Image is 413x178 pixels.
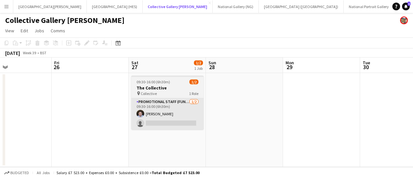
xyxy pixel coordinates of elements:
[21,28,28,34] span: Edit
[53,63,59,71] span: 26
[194,66,203,71] div: 1 Job
[259,0,344,13] button: [GEOGRAPHIC_DATA] ([GEOGRAPHIC_DATA])
[207,63,216,71] span: 28
[51,28,65,34] span: Comms
[5,50,20,56] div: [DATE]
[285,63,294,71] span: 29
[189,91,198,96] span: 1 Role
[400,16,408,24] app-user-avatar: Alyce Paton
[3,169,30,176] button: Budgeted
[48,26,68,35] a: Comms
[3,26,17,35] a: View
[362,63,370,71] span: 30
[408,2,410,6] span: 1
[143,0,213,13] button: Collective Gallery [PERSON_NAME]
[130,63,138,71] span: 27
[10,171,29,175] span: Budgeted
[21,50,37,55] span: Week 39
[54,60,59,66] span: Fri
[189,79,198,84] span: 1/2
[35,28,44,34] span: Jobs
[208,60,216,66] span: Sun
[286,60,294,66] span: Mon
[344,0,405,13] button: National Portrait Gallery (NPG)
[194,60,203,65] span: 1/2
[141,91,157,96] span: Collective
[131,60,138,66] span: Sat
[402,3,410,10] a: 1
[56,170,199,175] div: Salary £7 523.00 + Expenses £0.00 + Subsistence £0.00 =
[18,26,31,35] a: Edit
[35,170,51,175] span: All jobs
[152,170,199,175] span: Total Budgeted £7 523.00
[5,28,14,34] span: View
[40,50,46,55] div: BST
[87,0,143,13] button: [GEOGRAPHIC_DATA] (HES)
[131,76,204,130] app-job-card: 09:30-16:00 (6h30m)1/2The Collective Collective1 RolePromotional Staff (Fundraiser)1/209:30-16:00...
[32,26,47,35] a: Jobs
[213,0,259,13] button: National Gallery (NG)
[13,0,87,13] button: [GEOGRAPHIC_DATA][PERSON_NAME]
[5,16,125,25] h1: Collective Gallery [PERSON_NAME]
[363,60,370,66] span: Tue
[131,85,204,91] h3: The Collective
[131,98,204,130] app-card-role: Promotional Staff (Fundraiser)1/209:30-16:00 (6h30m)[PERSON_NAME]
[136,79,170,84] span: 09:30-16:00 (6h30m)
